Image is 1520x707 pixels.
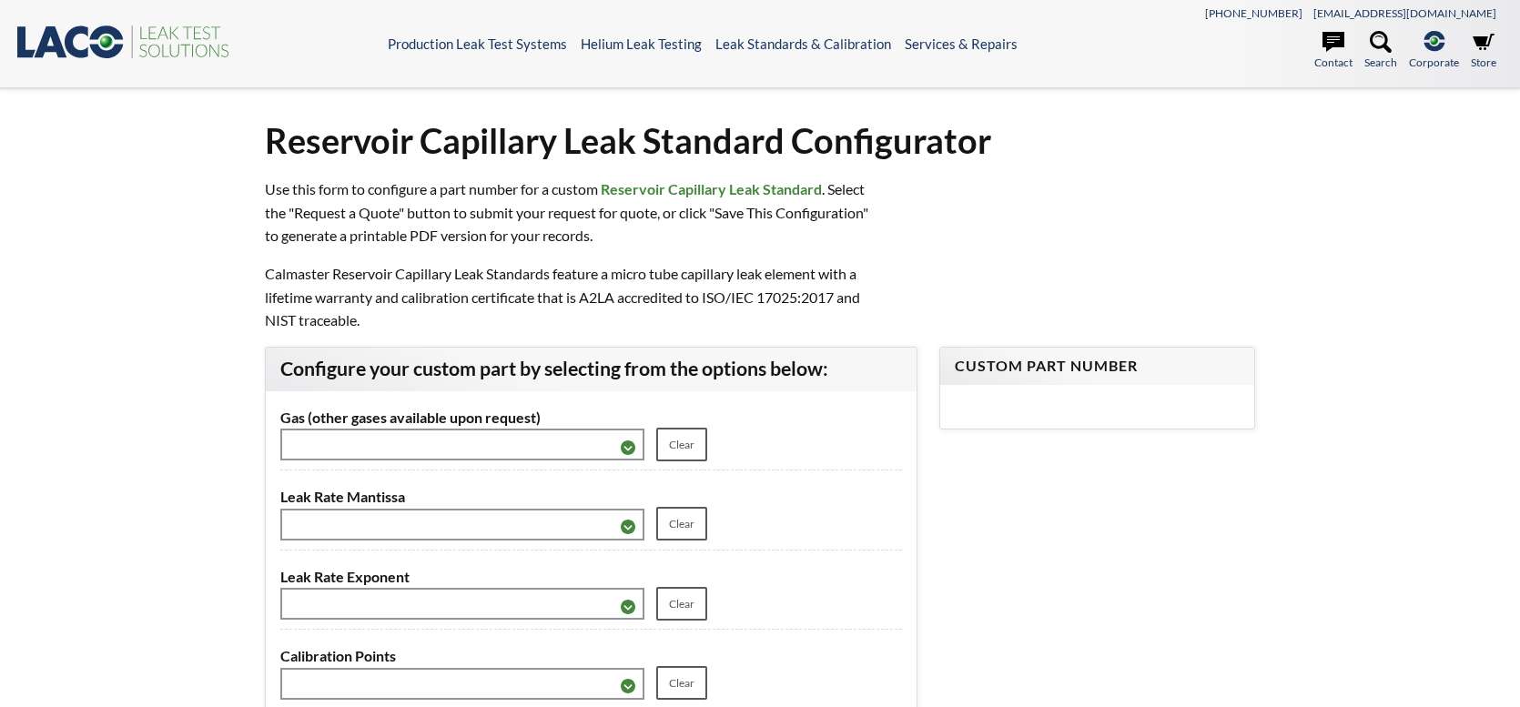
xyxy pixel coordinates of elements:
a: Clear [656,666,707,700]
label: Leak Rate Exponent [280,565,903,589]
h4: Custom Part Number [955,357,1240,376]
a: Leak Standards & Calibration [715,35,891,52]
a: Clear [656,587,707,621]
h1: Reservoir Capillary Leak Standard Configurator [265,118,1256,163]
a: Services & Repairs [905,35,1018,52]
a: Store [1471,31,1496,71]
h3: Configure your custom part by selecting from the options below: [280,357,903,382]
a: Contact [1314,31,1353,71]
a: [PHONE_NUMBER] [1205,6,1302,20]
a: Production Leak Test Systems [388,35,567,52]
p: Use this form to configure a part number for a custom . Select the "Request a Quote" button to su... [265,177,875,247]
a: Search [1364,31,1397,71]
a: Clear [656,428,707,461]
span: Corporate [1409,54,1459,71]
label: Leak Rate Mantissa [280,485,903,509]
p: Calmaster Reservoir Capillary Leak Standards feature a micro tube capillary leak element with a l... [265,262,875,332]
a: [EMAIL_ADDRESS][DOMAIN_NAME] [1313,6,1496,20]
a: Helium Leak Testing [581,35,702,52]
a: Clear [656,507,707,540]
label: Gas (other gases available upon request) [280,406,903,429]
strong: Reservoir Capillary Leak Standard [601,180,822,197]
label: Calibration Points [280,644,903,668]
